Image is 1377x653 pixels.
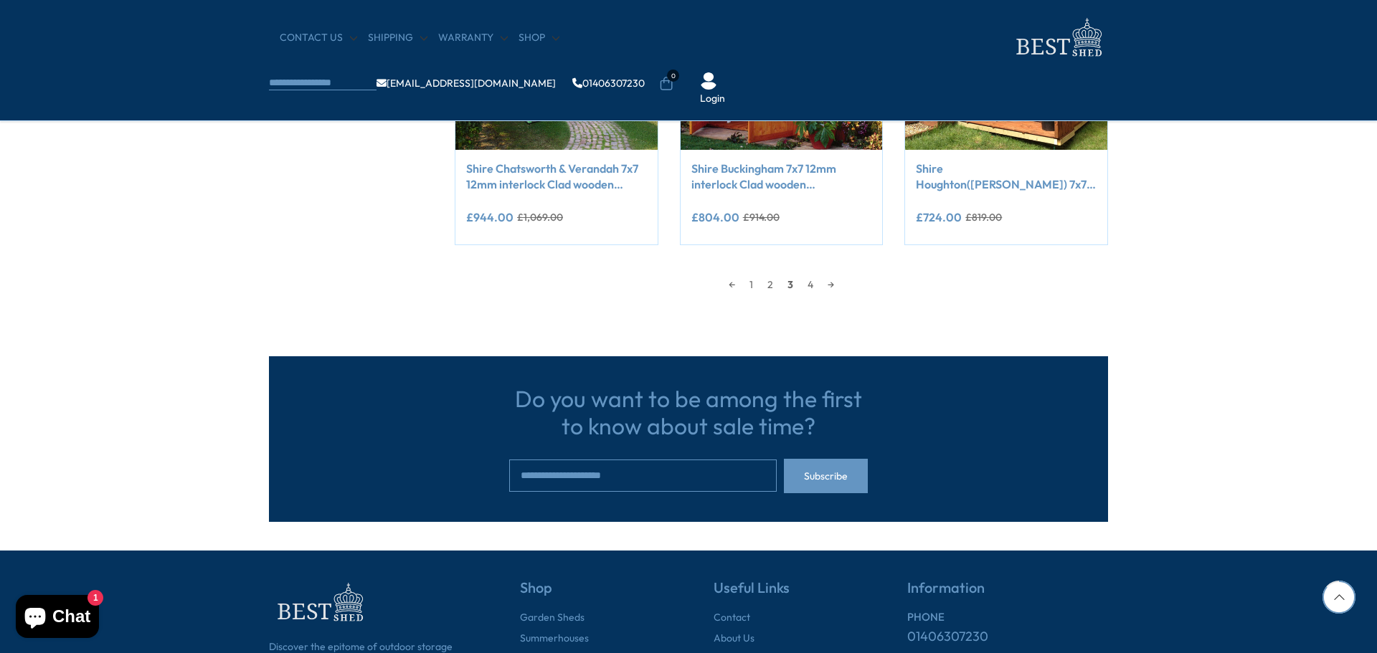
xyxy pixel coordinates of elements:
[714,631,754,646] a: About Us
[721,274,742,295] a: ←
[691,161,872,193] a: Shire Buckingham 7x7 12mm interlock Clad wooden Summerhouse
[743,212,780,222] del: £914.00
[700,92,725,106] a: Login
[714,579,857,611] h5: Useful Links
[438,31,508,45] a: Warranty
[907,611,1108,624] h6: PHONE
[742,274,760,295] a: 1
[784,459,868,493] button: Subscribe
[916,161,1097,193] a: Shire Houghton([PERSON_NAME]) 7x7 12mm interlock Clad wooden Summerhouse
[572,78,645,88] a: 01406307230
[667,70,679,82] span: 0
[520,579,663,611] h5: Shop
[659,77,673,91] a: 0
[691,211,739,223] ins: £804.00
[11,595,103,642] inbox-online-store-chat: Shopify online store chat
[804,471,848,481] span: Subscribe
[520,611,585,625] a: Garden Sheds
[466,161,647,193] a: Shire Chatsworth & Verandah 7x7 12mm interlock Clad wooden Summerhouse
[714,611,750,625] a: Contact
[800,274,820,295] a: 4
[965,212,1002,222] del: £819.00
[368,31,427,45] a: Shipping
[700,72,717,90] img: User Icon
[377,78,556,88] a: [EMAIL_ADDRESS][DOMAIN_NAME]
[780,274,800,295] span: 3
[1008,14,1108,61] img: logo
[907,627,988,645] a: 01406307230
[517,212,563,222] del: £1,069.00
[519,31,559,45] a: Shop
[269,579,369,626] img: footer-logo
[520,631,589,646] a: Summerhouses
[280,31,357,45] a: CONTACT US
[466,211,514,223] ins: £944.00
[820,274,841,295] a: →
[509,385,868,440] h3: Do you want to be among the first to know about sale time?
[907,579,1108,611] h5: Information
[760,274,780,295] a: 2
[916,211,962,223] ins: £724.00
